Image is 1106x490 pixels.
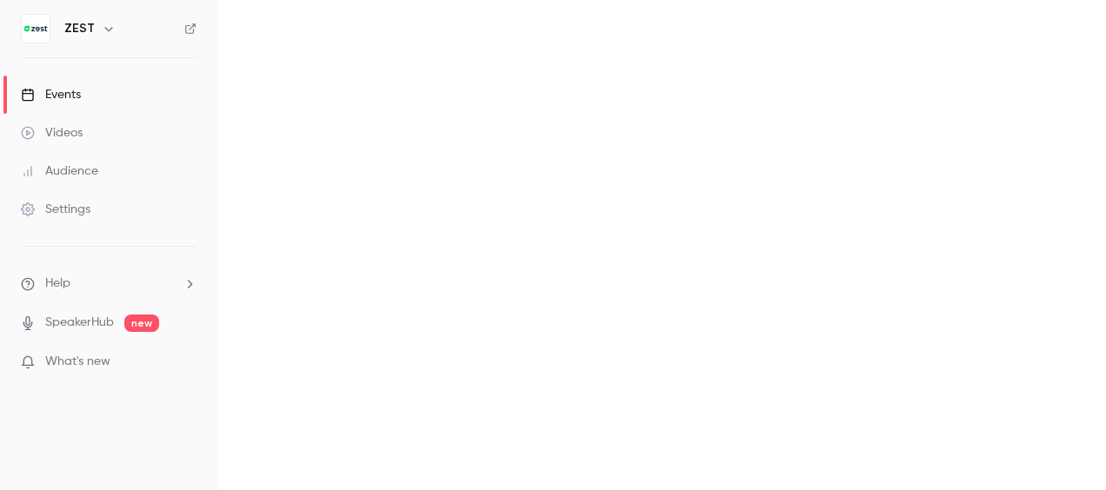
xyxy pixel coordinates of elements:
span: new [124,315,159,332]
div: Audience [21,162,98,180]
a: SpeakerHub [45,314,114,332]
li: help-dropdown-opener [21,275,197,293]
h6: ZEST [64,20,95,37]
div: Videos [21,124,83,142]
div: Settings [21,201,90,218]
span: What's new [45,353,110,371]
span: Help [45,275,70,293]
div: Events [21,86,81,103]
img: ZEST [22,15,50,43]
